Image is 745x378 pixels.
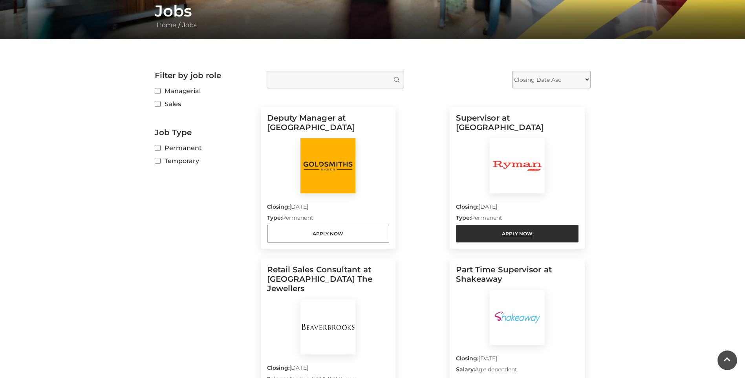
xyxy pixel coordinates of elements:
[300,138,355,193] img: Goldsmiths
[456,113,578,138] h5: Supervisor at [GEOGRAPHIC_DATA]
[267,265,390,299] h5: Retail Sales Consultant at [GEOGRAPHIC_DATA] The Jewellers
[149,2,597,30] div: /
[267,203,290,210] strong: Closing:
[155,21,178,29] a: Home
[155,156,255,166] label: Temporary
[300,299,355,354] img: BeaverBrooks The Jewellers
[456,354,578,365] p: [DATE]
[267,214,390,225] p: Permanent
[267,364,390,375] p: [DATE]
[267,203,390,214] p: [DATE]
[456,265,578,290] h5: Part Time Supervisor at Shakeaway
[456,214,578,225] p: Permanent
[155,2,591,20] h1: Jobs
[180,21,199,29] a: Jobs
[155,143,255,153] label: Permanent
[456,203,479,210] strong: Closing:
[456,365,578,376] p: Age dependent
[155,71,255,80] h2: Filter by job role
[155,99,255,109] label: Sales
[456,225,578,242] a: Apply Now
[155,86,255,96] label: Managerial
[267,225,390,242] a: Apply Now
[155,128,255,137] h2: Job Type
[267,214,282,221] strong: Type:
[490,138,545,193] img: Ryman
[267,364,290,371] strong: Closing:
[490,290,545,345] img: Shakeaway
[456,203,578,214] p: [DATE]
[456,366,475,373] strong: Salary:
[456,355,479,362] strong: Closing:
[456,214,471,221] strong: Type:
[267,113,390,138] h5: Deputy Manager at [GEOGRAPHIC_DATA]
